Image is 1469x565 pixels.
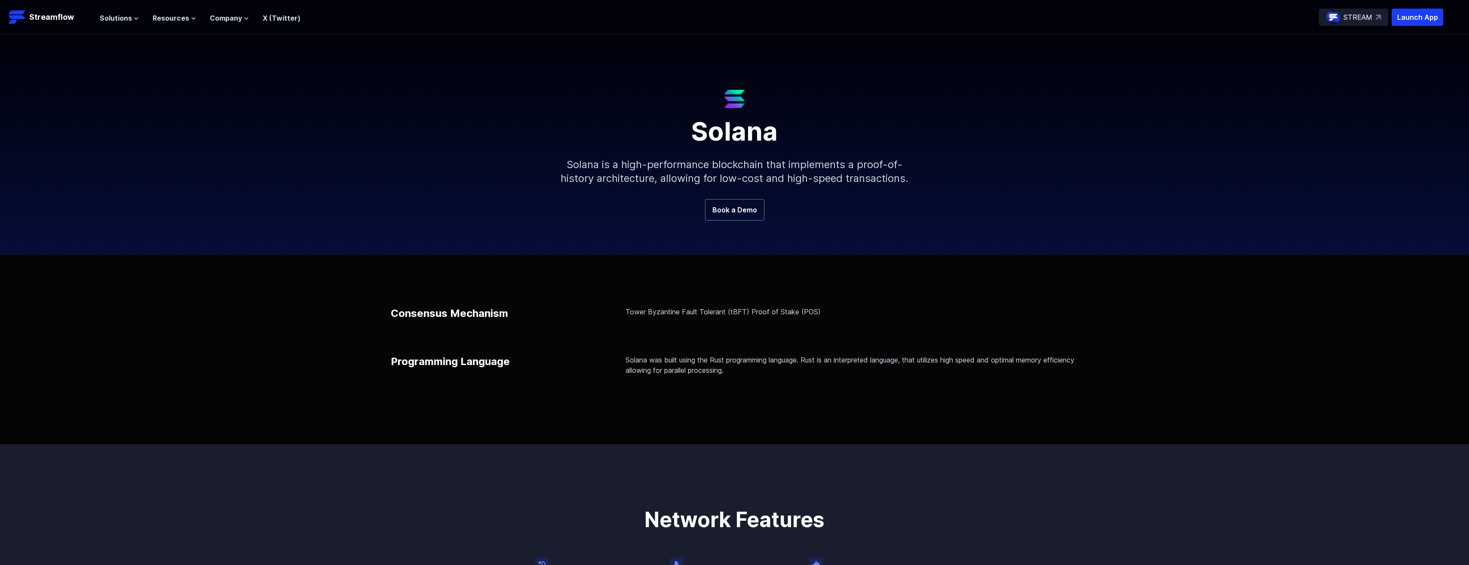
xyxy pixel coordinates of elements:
[528,108,941,144] h1: Solana
[626,307,1078,317] p: Tower Byzantine Fault Tolerant (tBFT) Proof of Stake (POS)
[9,9,91,26] a: Streamflow
[705,199,764,221] a: Book a Demo
[1392,9,1443,26] button: Launch App
[1376,15,1381,20] img: top-right-arrow.svg
[153,13,189,23] span: Resources
[724,90,745,108] img: Solana
[100,13,132,23] span: Solutions
[1343,12,1372,22] p: STREAM
[9,9,26,26] img: Streamflow Logo
[210,13,249,23] button: Company
[153,13,196,23] button: Resources
[391,355,510,368] p: Programming Language
[1326,10,1340,24] img: streamflow-logo-circle.png
[626,355,1078,375] p: Solana was built using the Rust programming language. Rust is an interpreted language, that utili...
[210,13,242,23] span: Company
[29,11,74,23] p: Streamflow
[391,307,508,320] p: Consensus Mechanism
[263,14,301,22] a: X (Twitter)
[1319,9,1388,26] a: STREAM
[542,510,927,530] p: Network Features
[550,144,920,199] p: Solana is a high-performance blockchain that implements a proof-of-history architecture, allowing...
[100,13,139,23] button: Solutions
